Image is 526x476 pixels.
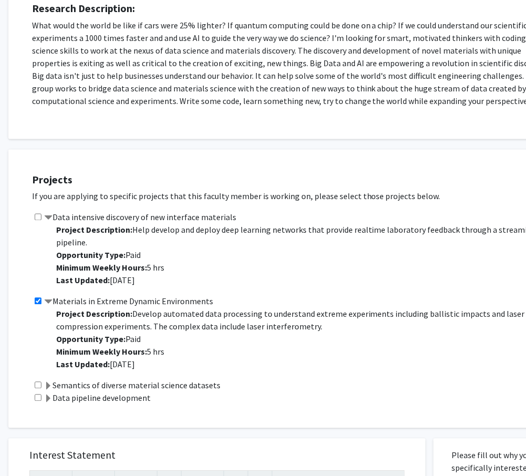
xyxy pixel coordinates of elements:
b: Project Description: [56,225,132,235]
b: Minimum Weekly Hours: [56,347,147,357]
label: Data intensive discovery of new interface materials [44,211,236,224]
b: Opportunity Type: [56,250,125,261]
b: Project Description: [56,309,132,319]
span: [DATE] [56,359,135,370]
span: [DATE] [56,275,135,286]
label: Materials in Extreme Dynamic Environments [44,295,213,308]
label: Data pipeline development [44,392,151,405]
strong: Research Description: [32,2,135,15]
b: Last Updated: [56,359,110,370]
span: 5 hrs [56,263,164,273]
iframe: Chat [8,429,45,468]
b: Last Updated: [56,275,110,286]
label: Semantics of diverse material science datasets [44,379,220,392]
strong: Projects [32,173,72,186]
span: Paid [56,250,141,261]
b: Minimum Weekly Hours: [56,263,147,273]
span: Paid [56,334,141,345]
b: Opportunity Type: [56,334,125,345]
span: 5 hrs [56,347,164,357]
h5: Interest Statement [29,449,405,462]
